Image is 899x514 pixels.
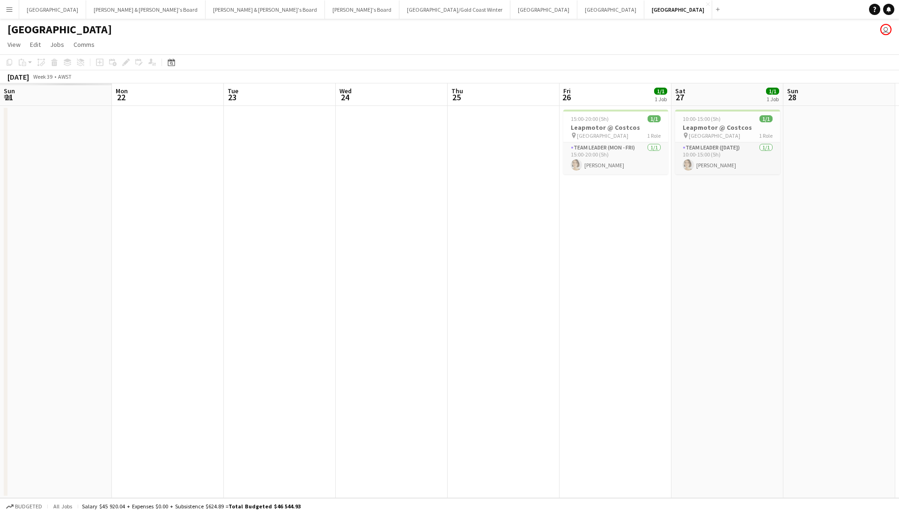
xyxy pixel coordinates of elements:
span: Jobs [50,40,64,49]
span: Fri [563,87,571,95]
a: Comms [70,38,98,51]
span: [GEOGRAPHIC_DATA] [689,132,740,139]
button: [GEOGRAPHIC_DATA] [510,0,577,19]
button: [PERSON_NAME] & [PERSON_NAME]'s Board [86,0,206,19]
span: Sat [675,87,685,95]
span: Budgeted [15,503,42,510]
button: [GEOGRAPHIC_DATA] [577,0,644,19]
span: All jobs [52,503,74,510]
div: [DATE] [7,72,29,82]
a: View [4,38,24,51]
app-user-avatar: Jenny Tu [880,24,892,35]
span: Tue [228,87,238,95]
app-job-card: 15:00-20:00 (5h)1/1Leapmotor @ Costcos [GEOGRAPHIC_DATA]1 RoleTeam Leader (Mon - Fri)1/115:00-20:... [563,110,668,174]
div: AWST [58,73,72,80]
span: View [7,40,21,49]
span: 28 [786,92,798,103]
button: [PERSON_NAME] & [PERSON_NAME]'s Board [206,0,325,19]
span: 1/1 [654,88,667,95]
span: Mon [116,87,128,95]
span: 26 [562,92,571,103]
span: 23 [226,92,238,103]
span: 24 [338,92,352,103]
button: [GEOGRAPHIC_DATA]/Gold Coast Winter [399,0,510,19]
span: 1 Role [759,132,773,139]
span: 1 Role [647,132,661,139]
a: Edit [26,38,44,51]
a: Jobs [46,38,68,51]
span: Thu [451,87,463,95]
span: Week 39 [31,73,54,80]
div: 1 Job [766,96,779,103]
h3: Leapmotor @ Costcos [563,123,668,132]
span: 1/1 [759,115,773,122]
app-card-role: Team Leader ([DATE])1/110:00-15:00 (5h)[PERSON_NAME] [675,142,780,174]
span: Comms [74,40,95,49]
span: 22 [114,92,128,103]
button: [GEOGRAPHIC_DATA] [19,0,86,19]
h1: [GEOGRAPHIC_DATA] [7,22,112,37]
app-card-role: Team Leader (Mon - Fri)1/115:00-20:00 (5h)[PERSON_NAME] [563,142,668,174]
button: [GEOGRAPHIC_DATA] [644,0,712,19]
span: 21 [2,92,15,103]
div: 1 Job [655,96,667,103]
span: 1/1 [648,115,661,122]
button: [PERSON_NAME]'s Board [325,0,399,19]
span: Sun [787,87,798,95]
span: 27 [674,92,685,103]
span: Edit [30,40,41,49]
span: 10:00-15:00 (5h) [683,115,721,122]
app-job-card: 10:00-15:00 (5h)1/1Leapmotor @ Costcos [GEOGRAPHIC_DATA]1 RoleTeam Leader ([DATE])1/110:00-15:00 ... [675,110,780,174]
button: Budgeted [5,501,44,512]
span: Sun [4,87,15,95]
div: Salary $45 920.04 + Expenses $0.00 + Subsistence $624.89 = [82,503,301,510]
span: 25 [450,92,463,103]
span: 1/1 [766,88,779,95]
h3: Leapmotor @ Costcos [675,123,780,132]
span: Wed [339,87,352,95]
span: [GEOGRAPHIC_DATA] [577,132,628,139]
span: 15:00-20:00 (5h) [571,115,609,122]
span: Total Budgeted $46 544.93 [228,503,301,510]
